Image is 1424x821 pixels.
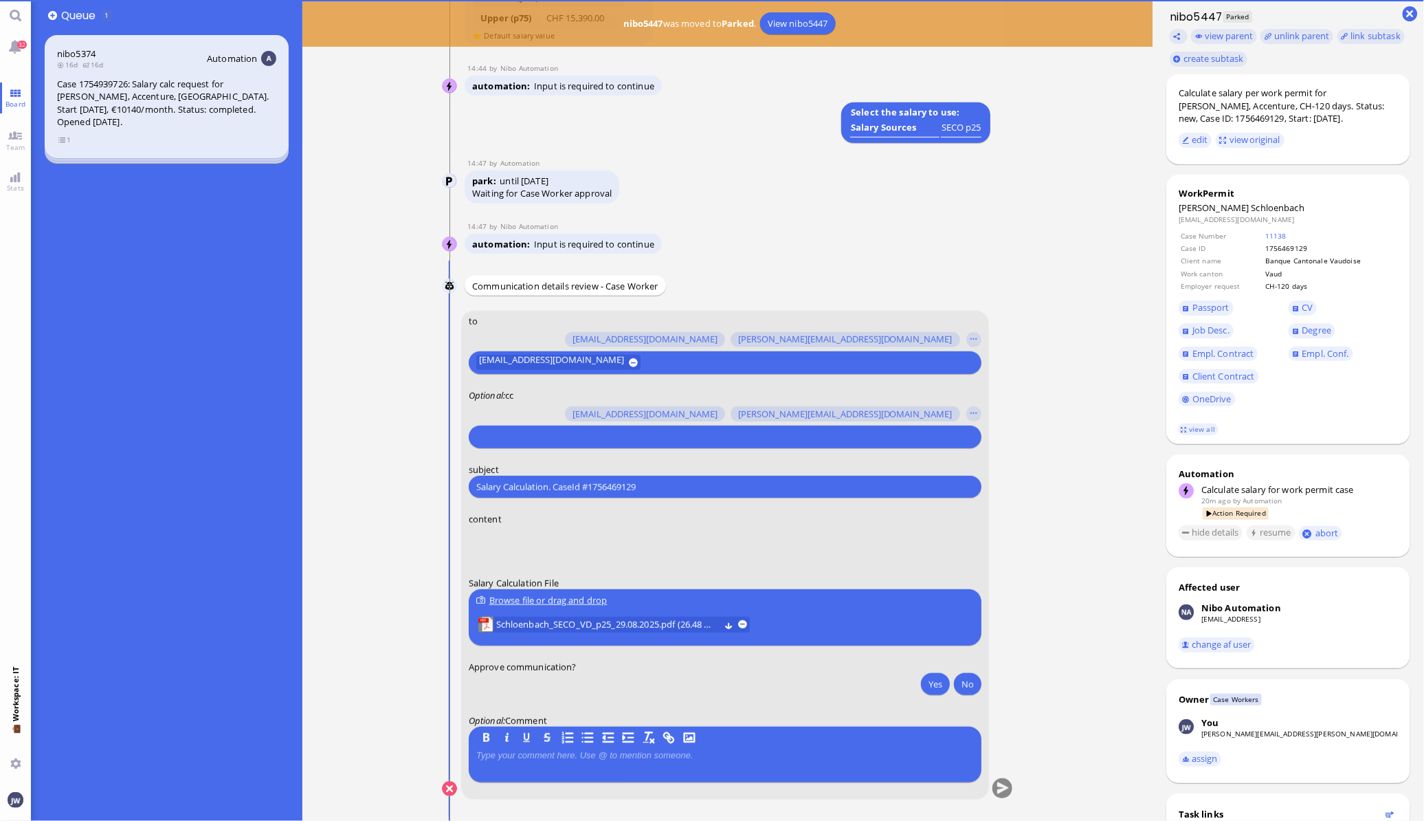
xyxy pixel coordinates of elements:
a: nibo5374 [57,47,96,60]
span: [EMAIL_ADDRESS][DOMAIN_NAME] [478,355,623,371]
img: Nibo Automation [443,237,458,252]
div: Automation [1179,468,1398,480]
span: by [489,221,500,231]
button: create subtask [1170,52,1247,67]
span: Comment [505,714,547,727]
div: WorkPermit [1179,187,1398,199]
span: Case Workers [1210,694,1262,705]
img: Nibo Automation [1179,604,1194,620]
span: 20m ago [1201,496,1231,505]
a: Client Contract [1179,369,1259,384]
button: view original [1216,133,1284,148]
td: Employer request [1180,281,1263,292]
span: Schloenbach_SECO_VD_p25_29.08.2025.pdf (26.48 kB) [496,617,719,633]
button: No [954,673,981,695]
td: Case ID [1180,243,1263,254]
div: Owner [1179,693,1210,705]
span: [PERSON_NAME][EMAIL_ADDRESS][DOMAIN_NAME] [737,409,952,420]
span: link subtask [1351,30,1401,42]
div: Task links [1179,808,1381,820]
div: Communication details review - Case Worker [465,276,666,296]
button: S [539,731,555,746]
button: Show flow diagram [1386,810,1394,819]
div: undefined [942,121,981,133]
a: View nibo5447 [760,12,836,34]
task-group-action-menu: link subtask [1337,29,1405,44]
span: Action Required [1203,507,1269,519]
span: view 1 items [58,134,71,146]
button: edit [1179,133,1212,148]
h1: nibo5447 [1166,9,1223,25]
span: Queue [61,8,100,23]
span: park [472,175,500,187]
div: Browse file or drag and drop [476,593,974,608]
dd: [EMAIL_ADDRESS][DOMAIN_NAME] [1179,215,1398,224]
span: 14:44 [467,63,489,73]
td: CH-120 days [1265,281,1397,292]
button: I [499,731,514,746]
button: U [519,731,534,746]
span: Team [3,142,29,152]
a: Empl. Contract [1179,347,1258,362]
span: Degree [1302,324,1332,336]
span: automation@bluelakelegal.com [500,158,539,168]
button: Yes [921,673,950,695]
div: Nibo Automation [1201,602,1281,614]
span: [DATE] [521,175,548,187]
span: by [489,158,500,168]
img: Aut [261,51,276,66]
td: Banque Cantonale Vaudoise [1265,255,1397,266]
span: [PERSON_NAME][EMAIL_ADDRESS][DOMAIN_NAME] [737,335,952,346]
a: CV [1289,300,1317,316]
span: Job Desc. [1192,324,1230,336]
a: View Schloenbach_SECO_VD_p25_29.08.2025.pdf [496,617,719,633]
span: Client Contract [1192,370,1255,382]
button: assign [1179,752,1222,767]
b: nibo5447 [623,17,663,30]
button: change af user [1179,637,1256,653]
span: automation@nibo.ai [500,63,558,73]
img: You [8,792,23,807]
img: Schloenbach_SECO_VD_p25_29.08.2025.pdf [478,617,493,633]
img: You [1179,719,1194,734]
span: Input is required to continue [534,80,654,92]
img: Automation [443,174,458,189]
span: Automation [207,52,257,65]
span: Optional [469,714,503,727]
td: Client name [1180,255,1263,266]
span: [EMAIL_ADDRESS][DOMAIN_NAME] [572,335,717,346]
span: subject [469,464,499,477]
button: [EMAIL_ADDRESS][DOMAIN_NAME] [565,407,725,422]
span: automation@nibo.ai [500,221,558,231]
span: automation [472,80,534,92]
em: : [469,714,505,727]
button: abort [1299,526,1342,540]
button: Add [48,11,57,20]
button: [PERSON_NAME][EMAIL_ADDRESS][DOMAIN_NAME] [730,407,959,422]
span: by [1233,496,1241,505]
span: cc [505,389,513,402]
span: CV [1302,301,1313,314]
div: Calculate salary for work permit case [1201,483,1398,496]
span: was moved to . [619,17,760,30]
span: Approve communication? [469,661,577,673]
div: Calculate salary per work permit for [PERSON_NAME], Accenture, CH-120 days. Status: new, Case ID:... [1179,87,1398,125]
button: Copy ticket nibo5447 link to clipboard [1170,29,1188,44]
button: remove [738,620,747,629]
button: view parent [1191,29,1257,44]
span: Salary Calculation File [469,578,559,590]
em: : [469,389,505,402]
span: until [500,175,519,187]
a: Degree [1289,323,1335,338]
span: automation [472,238,534,250]
span: automation@bluelakelegal.com [1243,496,1282,505]
a: [EMAIL_ADDRESS] [1201,614,1260,624]
b: Select the salary to use: [849,104,962,121]
button: [EMAIL_ADDRESS][DOMAIN_NAME] [565,332,725,347]
button: [PERSON_NAME][EMAIL_ADDRESS][DOMAIN_NAME] [730,332,959,347]
button: [EMAIL_ADDRESS][DOMAIN_NAME] [476,355,641,371]
span: Passport [1192,301,1230,314]
span: 32 [17,41,27,49]
span: Optional [469,389,503,402]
